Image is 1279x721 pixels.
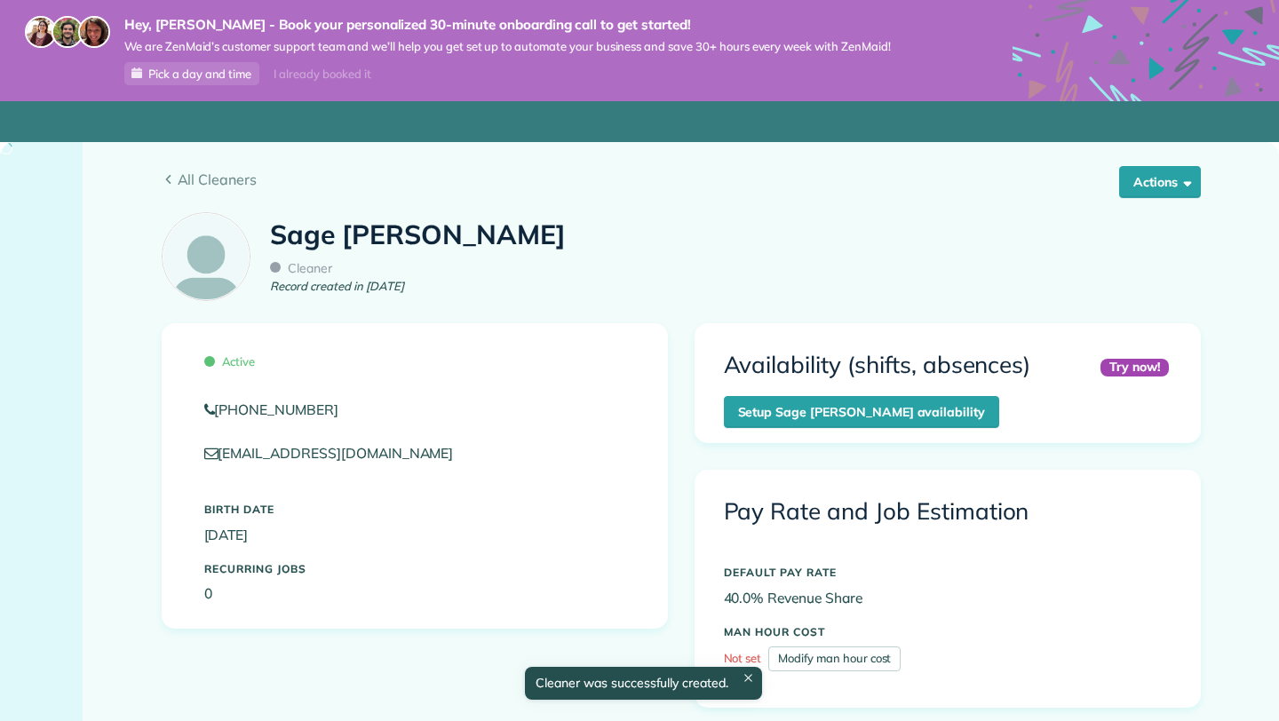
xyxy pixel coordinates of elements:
[724,353,1031,378] h3: Availability (shifts, absences)
[724,588,1172,608] p: 40.0% Revenue Share
[204,583,625,604] p: 0
[1119,166,1201,198] button: Actions
[124,16,891,34] strong: Hey, [PERSON_NAME] - Book your personalized 30-minute onboarding call to get started!
[178,169,1201,190] span: All Cleaners
[1100,359,1169,376] div: Try now!
[724,651,762,665] span: Not set
[124,39,891,54] span: We are ZenMaid’s customer support team and we’ll help you get set up to automate your business an...
[525,667,762,700] div: Cleaner was successfully created.
[724,626,1172,638] h5: MAN HOUR COST
[204,525,625,545] p: [DATE]
[204,563,625,574] h5: Recurring Jobs
[724,396,1000,428] a: Setup Sage [PERSON_NAME] availability
[25,16,57,48] img: maria-72a9807cf96188c08ef61303f053569d2e2a8a1cde33d635c8a3ac13582a053d.jpg
[724,566,1172,578] h5: DEFAULT PAY RATE
[204,444,471,462] a: [EMAIL_ADDRESS][DOMAIN_NAME]
[270,260,332,276] span: Cleaner
[78,16,110,48] img: michelle-19f622bdf1676172e81f8f8fba1fb50e276960ebfe0243fe18214015130c80e4.jpg
[270,278,403,296] em: Record created in [DATE]
[204,503,625,515] h5: Birth Date
[163,213,250,300] img: employee_icon-c2f8239691d896a72cdd9dc41cfb7b06f9d69bdd837a2ad469be8ff06ab05b5f.png
[162,169,1201,190] a: All Cleaners
[124,62,259,85] a: Pick a day and time
[724,499,1172,525] h3: Pay Rate and Job Estimation
[204,354,256,368] span: Active
[52,16,83,48] img: jorge-587dff0eeaa6aab1f244e6dc62b8924c3b6ad411094392a53c71c6c4a576187d.jpg
[270,220,565,250] h1: Sage [PERSON_NAME]
[768,646,901,671] a: Modify man hour cost
[204,400,625,420] a: [PHONE_NUMBER]
[263,63,381,85] div: I already booked it
[148,67,251,81] span: Pick a day and time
